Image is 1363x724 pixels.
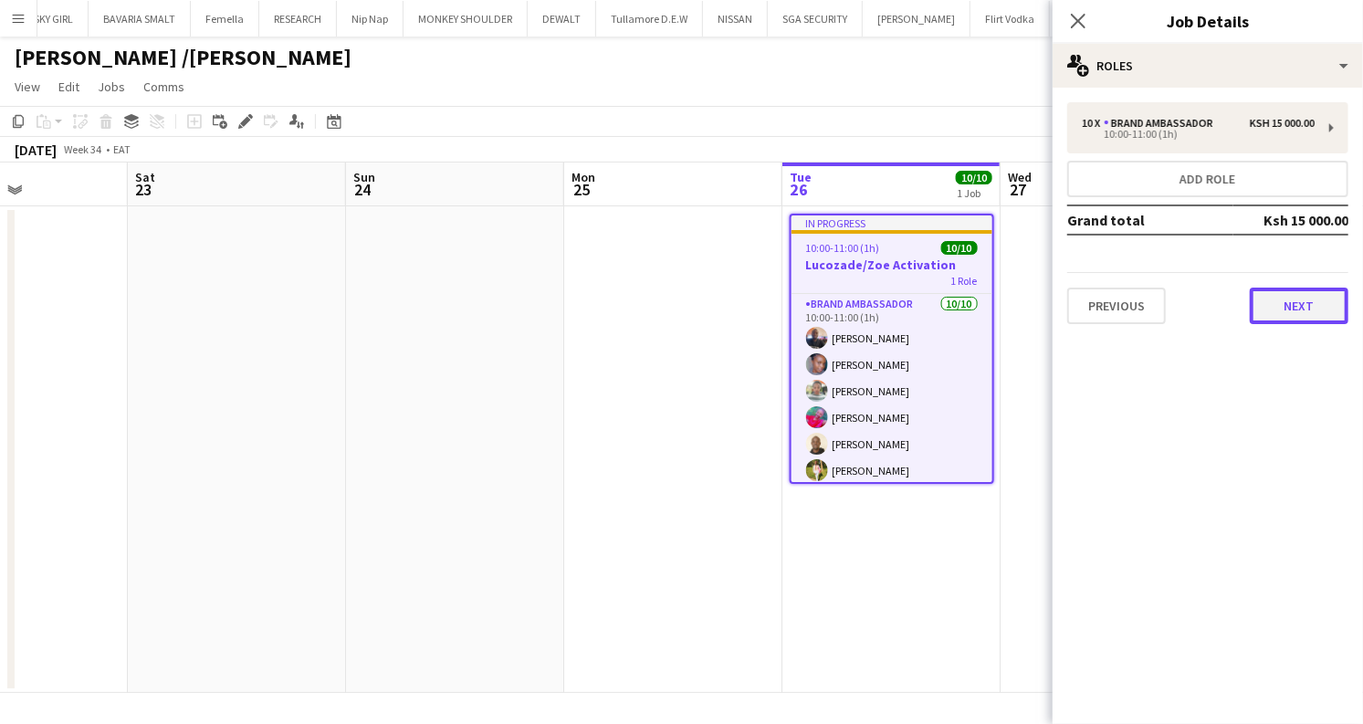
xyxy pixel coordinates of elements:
button: Add role [1067,161,1348,197]
span: 27 [1005,179,1032,200]
div: Brand Ambassador [1104,117,1221,130]
div: In progress [792,215,992,230]
td: Grand total [1067,205,1233,235]
button: Previous [1067,288,1166,324]
span: Comms [143,79,184,95]
button: MONKEY SHOULDER [404,1,528,37]
app-card-role: Brand Ambassador10/1010:00-11:00 (1h)[PERSON_NAME][PERSON_NAME][PERSON_NAME][PERSON_NAME][PERSON_... [792,294,992,594]
div: Ksh 15 000.00 [1250,117,1315,130]
span: 1 Role [951,274,978,288]
h3: Job Details [1053,9,1363,33]
button: SGA SECURITY [768,1,863,37]
button: Next [1250,288,1348,324]
button: [PERSON_NAME] [863,1,970,37]
h3: Lucozade/Zoe Activation [792,257,992,273]
span: Week 34 [60,142,106,156]
button: NISSAN [703,1,768,37]
span: Tue [790,169,812,185]
span: 24 [351,179,375,200]
button: RESEARCH [259,1,337,37]
button: DEWALT [528,1,596,37]
span: Edit [58,79,79,95]
a: Jobs [90,75,132,99]
a: Comms [136,75,192,99]
span: 10:00-11:00 (1h) [806,241,880,255]
div: EAT [113,142,131,156]
span: 23 [132,179,155,200]
span: 10/10 [956,171,992,184]
td: Ksh 15 000.00 [1233,205,1348,235]
button: Tullamore D.E.W [596,1,703,37]
span: Sun [353,169,375,185]
span: View [15,79,40,95]
span: 25 [569,179,595,200]
button: Flirt Vodka [970,1,1050,37]
button: Nip Nap [337,1,404,37]
a: View [7,75,47,99]
app-job-card: In progress10:00-11:00 (1h)10/10Lucozade/Zoe Activation1 RoleBrand Ambassador10/1010:00-11:00 (1h... [790,214,994,484]
span: 26 [787,179,812,200]
div: [DATE] [15,141,57,159]
span: 10/10 [941,241,978,255]
button: BAVARIA SMALT [89,1,191,37]
span: Wed [1008,169,1032,185]
span: Jobs [98,79,125,95]
div: 10:00-11:00 (1h) [1082,130,1315,139]
a: Edit [51,75,87,99]
span: Mon [571,169,595,185]
button: SKY GIRL [19,1,89,37]
button: BACARDI [1050,1,1121,37]
h1: [PERSON_NAME] /[PERSON_NAME] [15,44,351,71]
div: Roles [1053,44,1363,88]
div: 10 x [1082,117,1104,130]
button: Femella [191,1,259,37]
div: 1 Job [957,186,991,200]
span: Sat [135,169,155,185]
